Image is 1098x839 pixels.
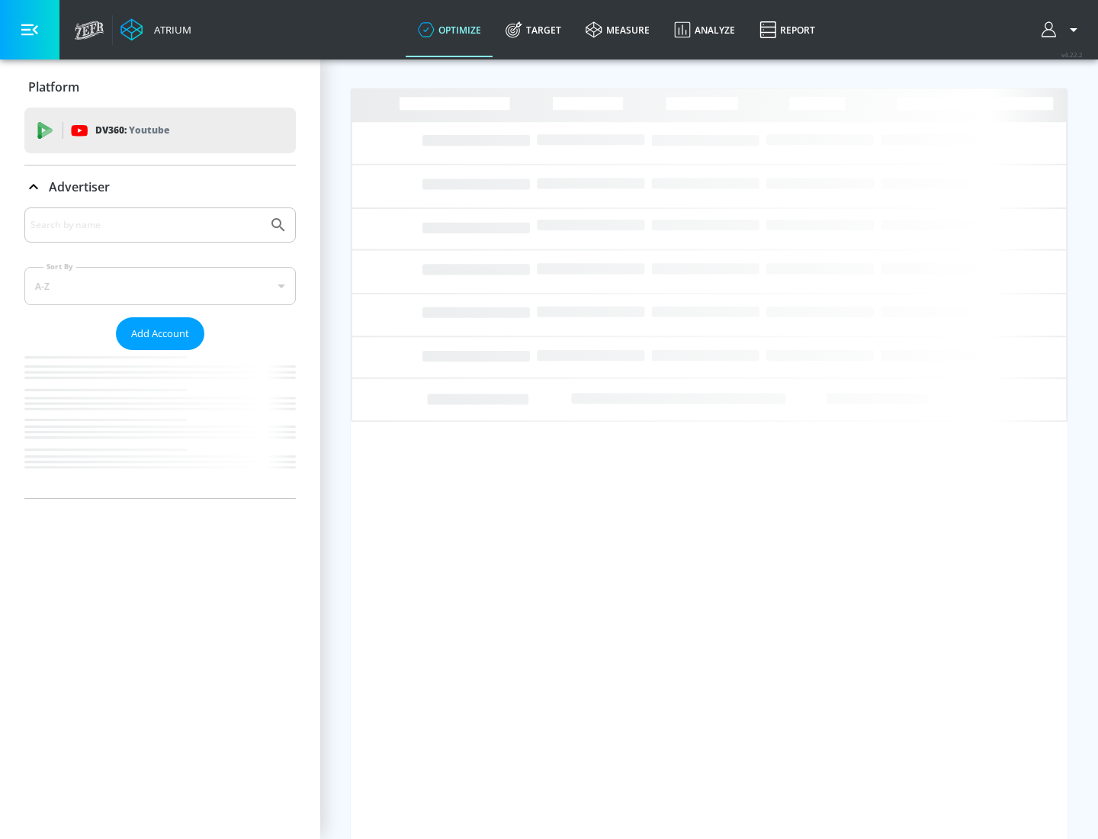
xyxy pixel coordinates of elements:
p: Platform [28,79,79,95]
p: Youtube [129,122,169,138]
div: A-Z [24,267,296,305]
p: Advertiser [49,178,110,195]
label: Sort By [43,262,76,272]
a: measure [573,2,662,57]
a: Report [747,2,827,57]
a: optimize [406,2,493,57]
a: Target [493,2,573,57]
div: Advertiser [24,207,296,498]
div: Platform [24,66,296,108]
a: Analyze [662,2,747,57]
button: Add Account [116,317,204,350]
span: Add Account [131,325,189,342]
div: Advertiser [24,166,296,208]
p: DV360: [95,122,169,139]
input: Search by name [30,215,262,235]
span: v 4.22.2 [1061,50,1083,59]
a: Atrium [120,18,191,41]
nav: list of Advertiser [24,350,296,498]
div: DV360: Youtube [24,108,296,153]
div: Atrium [148,23,191,37]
